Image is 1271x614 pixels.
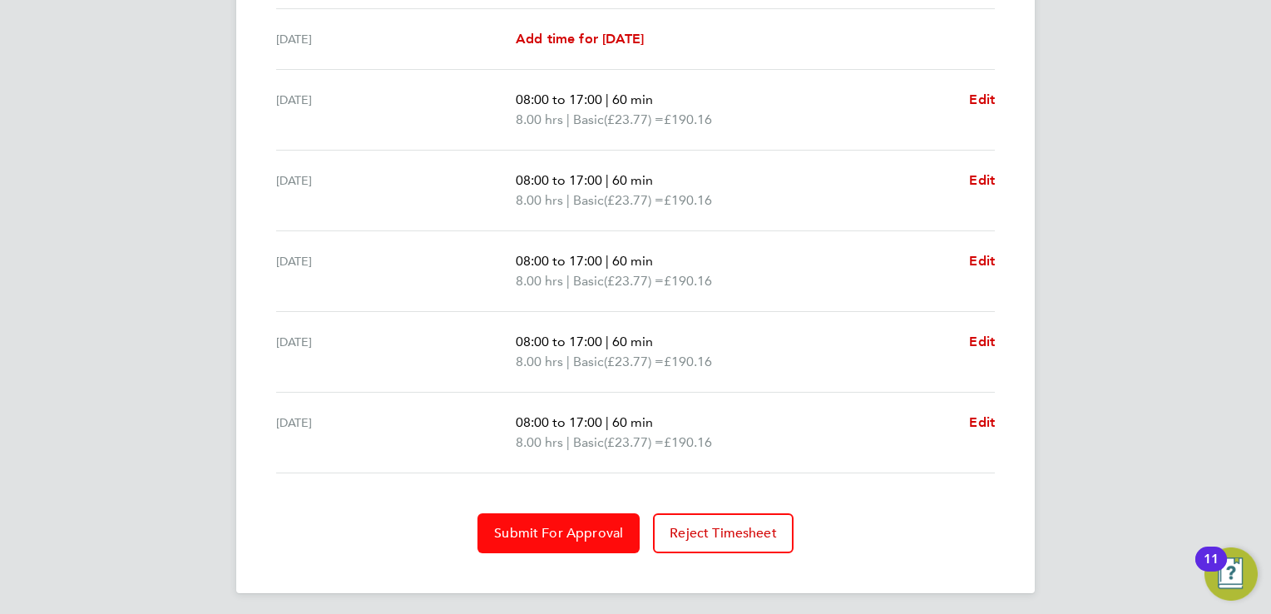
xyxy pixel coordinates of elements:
span: 8.00 hrs [516,273,563,289]
div: [DATE] [276,332,516,372]
span: Basic [573,352,604,372]
span: 8.00 hrs [516,354,563,369]
a: Edit [969,251,995,271]
span: | [606,414,609,430]
span: (£23.77) = [604,273,664,289]
div: [DATE] [276,171,516,210]
a: Edit [969,332,995,352]
span: (£23.77) = [604,192,664,208]
span: Edit [969,172,995,188]
span: Basic [573,271,604,291]
span: £190.16 [664,354,712,369]
span: | [606,253,609,269]
div: [DATE] [276,413,516,453]
span: Edit [969,92,995,107]
a: Add time for [DATE] [516,29,644,49]
div: [DATE] [276,90,516,130]
span: Edit [969,253,995,269]
span: (£23.77) = [604,354,664,369]
button: Open Resource Center, 11 new notifications [1204,547,1258,601]
span: 8.00 hrs [516,434,563,450]
span: Edit [969,414,995,430]
span: 08:00 to 17:00 [516,334,602,349]
span: (£23.77) = [604,111,664,127]
span: Basic [573,191,604,210]
span: (£23.77) = [604,434,664,450]
span: 60 min [612,92,653,107]
span: | [566,273,570,289]
span: £190.16 [664,111,712,127]
span: 08:00 to 17:00 [516,253,602,269]
span: 60 min [612,334,653,349]
span: £190.16 [664,192,712,208]
span: Edit [969,334,995,349]
span: Basic [573,110,604,130]
span: 8.00 hrs [516,111,563,127]
span: 60 min [612,414,653,430]
span: £190.16 [664,434,712,450]
span: 08:00 to 17:00 [516,414,602,430]
span: | [566,354,570,369]
div: [DATE] [276,29,516,49]
button: Reject Timesheet [653,513,794,553]
span: | [606,334,609,349]
span: Submit For Approval [494,525,623,542]
button: Submit For Approval [477,513,640,553]
span: | [566,192,570,208]
span: | [566,111,570,127]
span: 60 min [612,172,653,188]
div: [DATE] [276,251,516,291]
a: Edit [969,171,995,191]
span: 60 min [612,253,653,269]
span: Basic [573,433,604,453]
span: 08:00 to 17:00 [516,172,602,188]
span: £190.16 [664,273,712,289]
span: 08:00 to 17:00 [516,92,602,107]
div: 11 [1204,559,1219,581]
a: Edit [969,90,995,110]
span: 8.00 hrs [516,192,563,208]
span: Reject Timesheet [670,525,777,542]
span: | [606,92,609,107]
span: | [566,434,570,450]
a: Edit [969,413,995,433]
span: | [606,172,609,188]
span: Add time for [DATE] [516,31,644,47]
